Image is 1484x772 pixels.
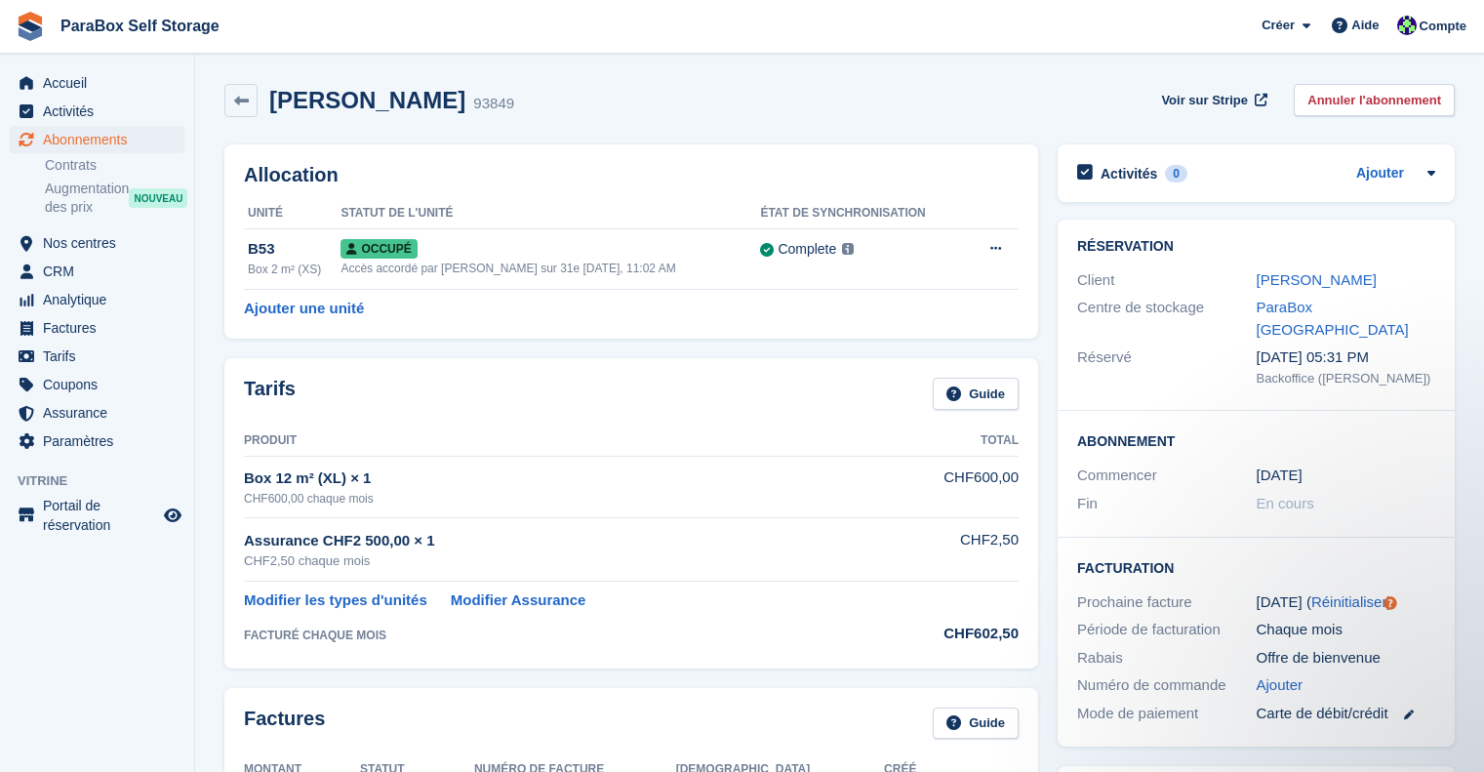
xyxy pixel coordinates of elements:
th: Produit [244,426,879,457]
a: menu [10,314,184,342]
h2: [PERSON_NAME] [269,87,465,113]
span: Tarifs [43,343,160,370]
div: Assurance CHF2 500,00 × 1 [244,530,879,552]
a: Réinitialiser [1311,593,1387,610]
div: Offre de bienvenue [1257,647,1436,670]
span: Augmentation des prix [45,180,129,217]
a: menu [10,371,184,398]
h2: Réservation [1077,239,1435,255]
a: Contrats [45,156,184,175]
div: Rabais [1077,647,1257,670]
div: B53 [248,238,341,261]
span: Coupons [43,371,160,398]
div: [DATE] 05:31 PM [1257,346,1436,369]
div: Prochaine facture [1077,591,1257,614]
a: Modifier Assurance [451,589,586,612]
a: Boutique d'aperçu [161,504,184,527]
img: Tess Bédat [1397,16,1417,35]
div: Centre de stockage [1077,297,1257,341]
h2: Tarifs [244,378,296,410]
th: Total [879,426,1019,457]
a: menu [10,286,184,313]
a: menu [10,496,184,535]
a: ParaBox [GEOGRAPHIC_DATA] [1257,299,1409,338]
time: 2025-07-02 23:00:00 UTC [1257,465,1303,487]
div: 93849 [473,93,514,115]
div: Numéro de commande [1077,674,1257,697]
a: Guide [933,708,1019,740]
span: Analytique [43,286,160,313]
a: ParaBox Self Storage [53,10,227,42]
img: icon-info-grey-7440780725fd019a000dd9b08b2336e03edf1995a4989e88bcd33f0948082b44.svg [842,243,854,255]
span: Activités [43,98,160,125]
span: Nos centres [43,229,160,257]
span: Paramètres [43,427,160,455]
div: Complete [778,239,836,260]
div: CHF600,00 chaque mois [244,490,879,508]
div: Tooltip anchor [1382,594,1399,612]
h2: Activités [1101,165,1157,183]
img: stora-icon-8386f47178a22dfd0bd8f6a31ec36ba5ce8667c1dd55bd0f319d3a0aa187defe.svg [16,12,45,41]
span: En cours [1257,495,1314,511]
span: Vitrine [18,471,194,491]
a: Annuler l'abonnement [1294,84,1455,116]
a: Modifier les types d'unités [244,589,427,612]
a: menu [10,126,184,153]
span: Voir sur Stripe [1161,91,1248,110]
a: Ajouter une unité [244,298,364,320]
div: Client [1077,269,1257,292]
span: Compte [1420,17,1466,36]
span: Abonnements [43,126,160,153]
span: Factures [43,314,160,342]
div: Commencer [1077,465,1257,487]
a: menu [10,399,184,427]
div: Box 2 m² (XS) [248,261,341,278]
div: Réservé [1077,346,1257,387]
span: Aide [1351,16,1379,35]
span: Portail de réservation [43,496,160,535]
div: Backoffice ([PERSON_NAME]) [1257,369,1436,388]
div: Carte de débit/crédit [1257,703,1436,725]
span: Assurance [43,399,160,427]
th: État de synchronisation [760,198,967,229]
a: Guide [933,378,1019,410]
div: [DATE] ( ) [1257,591,1436,614]
a: Augmentation des prix NOUVEAU [45,179,184,218]
a: menu [10,343,184,370]
td: CHF2,50 [879,518,1019,582]
a: menu [10,69,184,97]
a: menu [10,427,184,455]
a: menu [10,229,184,257]
div: CHF602,50 [879,623,1019,645]
a: Voir sur Stripe [1153,84,1270,116]
h2: Abonnement [1077,430,1435,450]
div: Fin [1077,493,1257,515]
div: Chaque mois [1257,619,1436,641]
div: Accès accordé par [PERSON_NAME] sur 31e [DATE], 11:02 AM [341,260,760,277]
h2: Allocation [244,164,1019,186]
td: CHF600,00 [879,456,1019,517]
div: Mode de paiement [1077,703,1257,725]
a: menu [10,98,184,125]
th: Unité [244,198,341,229]
h2: Facturation [1077,557,1435,577]
span: CRM [43,258,160,285]
a: [PERSON_NAME] [1257,271,1377,288]
span: Occupé [341,239,417,259]
div: 0 [1165,165,1187,183]
div: NOUVEAU [129,188,187,208]
div: Période de facturation [1077,619,1257,641]
div: FACTURÉ CHAQUE MOIS [244,627,879,644]
a: Ajouter [1257,674,1304,697]
span: Accueil [43,69,160,97]
th: Statut de l'unité [341,198,760,229]
a: menu [10,258,184,285]
div: CHF2,50 chaque mois [244,551,879,571]
a: Ajouter [1356,163,1404,185]
div: Box 12 m² (XL) × 1 [244,467,879,490]
span: Créer [1262,16,1295,35]
h2: Factures [244,708,325,740]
